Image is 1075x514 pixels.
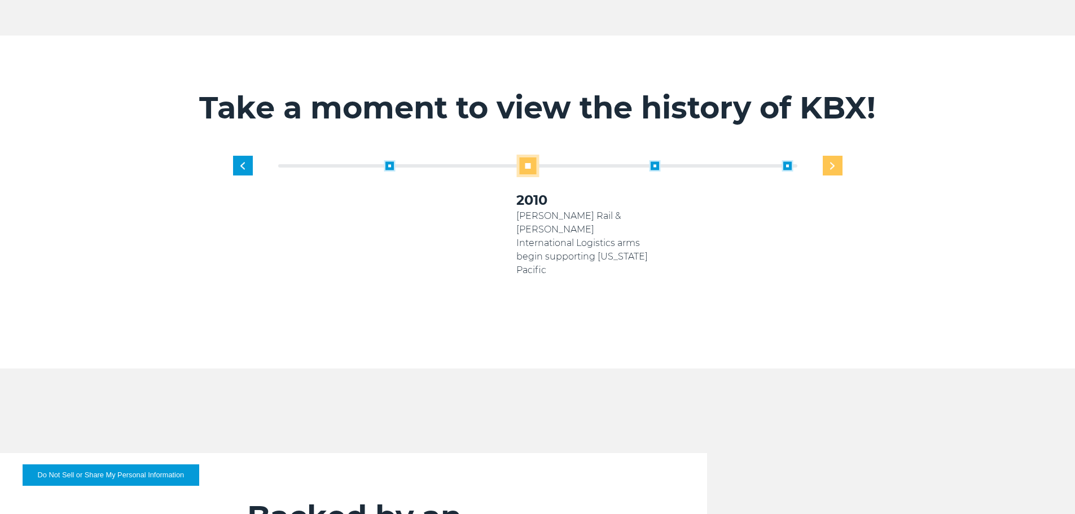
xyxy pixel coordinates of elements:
p: [PERSON_NAME] Rail & [PERSON_NAME] International Logistics arms begin supporting [US_STATE] Pacific [516,209,649,277]
div: Next slide [823,156,843,175]
div: Previous slide [233,156,253,175]
button: Do Not Sell or Share My Personal Information [23,464,199,486]
h3: 2010 [516,191,649,209]
img: next slide [830,162,835,169]
h2: Take a moment to view the history of KBX! [191,89,885,126]
img: previous slide [240,162,245,169]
